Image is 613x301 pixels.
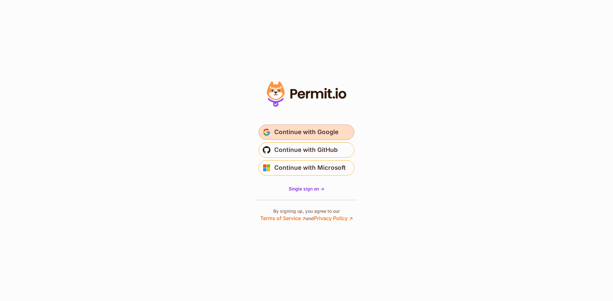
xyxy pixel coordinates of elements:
a: Single sign on -> [289,186,324,192]
p: By signing up, you agree to our and [260,208,353,222]
button: Continue with GitHub [259,142,354,158]
button: Continue with Google [259,125,354,140]
button: Continue with Microsoft [259,160,354,176]
span: Continue with Google [274,127,338,137]
span: Continue with Microsoft [274,163,346,173]
a: Privacy Policy ↗ [314,215,353,221]
span: Continue with GitHub [274,145,338,155]
a: Terms of Service ↗ [260,215,306,221]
